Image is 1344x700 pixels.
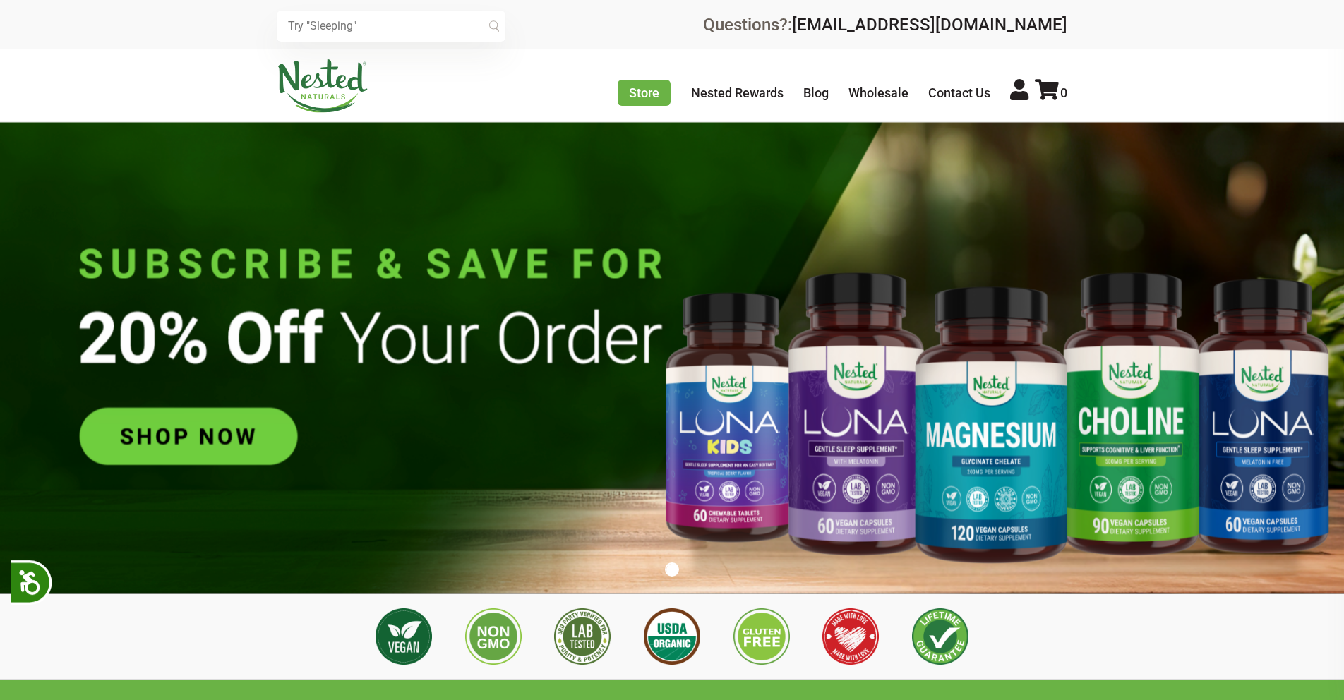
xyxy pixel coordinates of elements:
img: Nested Naturals [277,59,368,113]
input: Try "Sleeping" [277,11,505,42]
a: Contact Us [928,85,990,100]
a: [EMAIL_ADDRESS][DOMAIN_NAME] [792,15,1067,35]
img: Non GMO [465,608,522,665]
img: Made with Love [822,608,879,665]
a: Store [618,80,671,106]
div: Questions?: [703,16,1067,33]
img: USDA Organic [644,608,700,665]
a: Nested Rewards [691,85,784,100]
a: 0 [1035,85,1067,100]
a: Blog [803,85,829,100]
img: Lifetime Guarantee [912,608,968,665]
a: Wholesale [848,85,908,100]
button: 1 of 1 [665,562,679,577]
img: 3rd Party Lab Tested [554,608,611,665]
img: Vegan [376,608,432,665]
span: 0 [1060,85,1067,100]
img: Gluten Free [733,608,790,665]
